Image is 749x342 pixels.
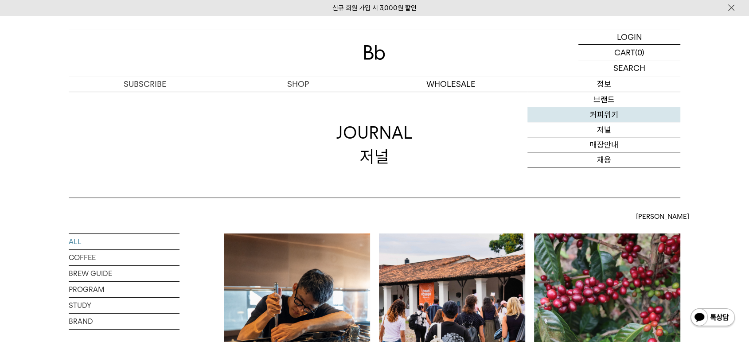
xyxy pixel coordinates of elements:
[527,107,680,122] a: 커피위키
[527,92,680,107] a: 브랜드
[69,314,179,329] a: BRAND
[617,29,642,44] p: LOGIN
[527,137,680,152] a: 매장안내
[332,4,417,12] a: 신규 회원 가입 시 3,000원 할인
[69,282,179,297] a: PROGRAM
[527,122,680,137] a: 저널
[527,152,680,167] a: 채용
[69,76,222,92] a: SUBSCRIBE
[364,45,385,60] img: 로고
[578,29,680,45] a: LOGIN
[69,298,179,313] a: STUDY
[69,250,179,265] a: COFFEE
[614,45,635,60] p: CART
[374,76,527,92] p: WHOLESALE
[578,45,680,60] a: CART (0)
[527,76,680,92] p: 정보
[635,45,644,60] p: (0)
[69,234,179,249] a: ALL
[690,307,736,329] img: 카카오톡 채널 1:1 채팅 버튼
[222,76,374,92] a: SHOP
[69,266,179,281] a: BREW GUIDE
[613,60,645,76] p: SEARCH
[636,211,689,222] span: [PERSON_NAME]
[336,121,413,168] div: JOURNAL 저널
